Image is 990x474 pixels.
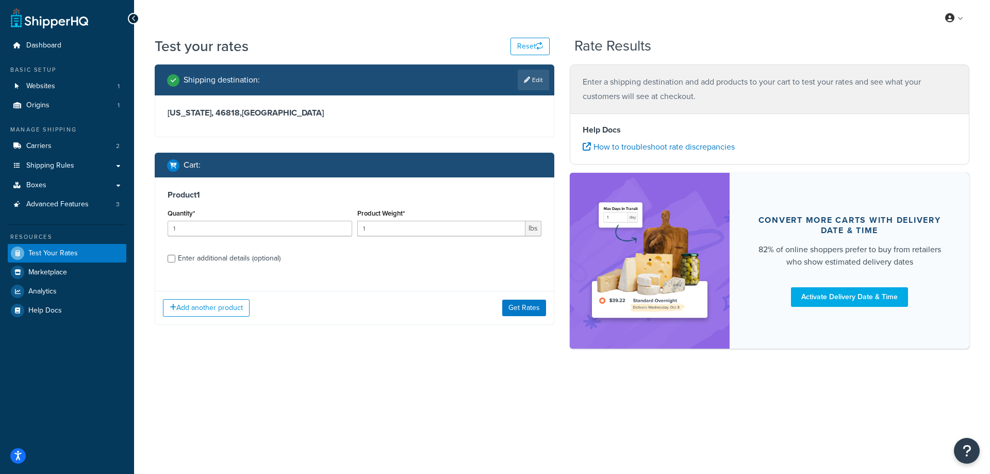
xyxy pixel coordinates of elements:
button: Get Rates [502,300,546,316]
label: Quantity* [168,209,195,217]
a: Activate Delivery Date & Time [791,287,908,307]
input: Enter additional details (optional) [168,255,175,263]
div: Basic Setup [8,66,126,74]
h4: Help Docs [583,124,956,136]
a: Marketplace [8,263,126,282]
a: How to troubleshoot rate discrepancies [583,141,735,153]
a: Edit [518,70,549,90]
div: 82% of online shoppers prefer to buy from retailers who show estimated delivery dates [754,243,945,268]
input: 0.00 [357,221,526,236]
a: Shipping Rules [8,156,126,175]
span: 1 [118,82,120,91]
button: Add another product [163,299,250,317]
span: Test Your Rates [28,249,78,258]
img: feature-image-ddt-36eae7f7280da8017bfb280eaccd9c446f90b1fe08728e4019434db127062ab4.png [585,188,714,333]
span: Carriers [26,142,52,151]
span: Origins [26,101,49,110]
a: Websites1 [8,77,126,96]
a: Carriers2 [8,137,126,156]
h2: Rate Results [574,38,651,54]
a: Dashboard [8,36,126,55]
span: Boxes [26,181,46,190]
li: Advanced Features [8,195,126,214]
h2: Shipping destination : [184,75,260,85]
span: Analytics [28,287,57,296]
span: Marketplace [28,268,67,277]
input: 0 [168,221,352,236]
span: Help Docs [28,306,62,315]
span: Advanced Features [26,200,89,209]
li: Origins [8,96,126,115]
a: Advanced Features3 [8,195,126,214]
h3: [US_STATE], 46818 , [GEOGRAPHIC_DATA] [168,108,541,118]
button: Open Resource Center [954,438,980,464]
span: 1 [118,101,120,110]
span: Websites [26,82,55,91]
span: 2 [116,142,120,151]
li: Carriers [8,137,126,156]
div: Resources [8,233,126,241]
span: Dashboard [26,41,61,50]
a: Boxes [8,176,126,195]
h3: Product 1 [168,190,541,200]
h1: Test your rates [155,36,249,56]
h2: Cart : [184,160,201,170]
div: Manage Shipping [8,125,126,134]
label: Product Weight* [357,209,405,217]
li: Websites [8,77,126,96]
div: Enter additional details (optional) [178,251,280,266]
a: Help Docs [8,301,126,320]
a: Analytics [8,282,126,301]
a: Test Your Rates [8,244,126,263]
button: Reset [510,38,550,55]
div: Convert more carts with delivery date & time [754,215,945,236]
span: lbs [525,221,541,236]
a: Origins1 [8,96,126,115]
span: 3 [116,200,120,209]
span: Shipping Rules [26,161,74,170]
p: Enter a shipping destination and add products to your cart to test your rates and see what your c... [583,75,956,104]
